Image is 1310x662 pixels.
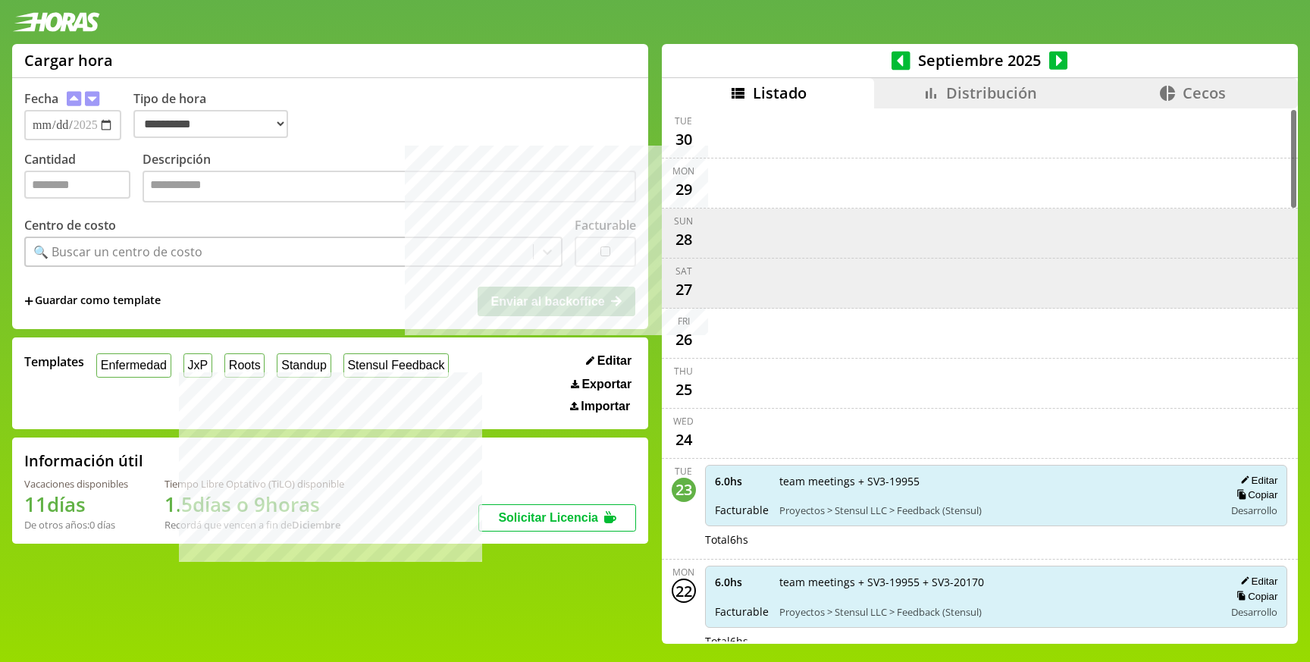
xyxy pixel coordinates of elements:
[1232,590,1277,603] button: Copiar
[675,265,692,278] div: Sat
[1236,575,1277,588] button: Editar
[478,504,636,532] button: Solicitar Licencia
[133,90,300,140] label: Tipo de hora
[672,579,696,603] div: 22
[674,215,693,227] div: Sun
[662,108,1298,642] div: scrollable content
[672,428,696,452] div: 24
[24,491,128,518] h1: 11 días
[575,217,636,234] label: Facturable
[672,227,696,252] div: 28
[1232,488,1277,501] button: Copiar
[705,532,1288,547] div: Total 6 hs
[24,50,113,71] h1: Cargar hora
[672,378,696,402] div: 25
[566,377,636,392] button: Exportar
[715,474,769,488] span: 6.0 hs
[910,50,1049,71] span: Septiembre 2025
[165,518,344,532] div: Recordá que vencen a fin de
[277,353,331,377] button: Standup
[33,243,202,260] div: 🔍 Buscar un centro de costo
[24,353,84,370] span: Templates
[779,474,1214,488] span: team meetings + SV3-19955
[672,165,694,177] div: Mon
[779,575,1214,589] span: team meetings + SV3-19955 + SV3-20170
[753,83,807,103] span: Listado
[672,177,696,202] div: 29
[715,503,769,517] span: Facturable
[96,353,171,377] button: Enfermedad
[1183,83,1226,103] span: Cecos
[24,477,128,491] div: Vacaciones disponibles
[133,110,288,138] select: Tipo de hora
[1236,474,1277,487] button: Editar
[24,217,116,234] label: Centro de costo
[24,90,58,107] label: Fecha
[183,353,212,377] button: JxP
[24,171,130,199] input: Cantidad
[672,328,696,352] div: 26
[24,293,161,309] span: +Guardar como template
[779,605,1214,619] span: Proyectos > Stensul LLC > Feedback (Stensul)
[24,450,143,471] h2: Información útil
[165,477,344,491] div: Tiempo Libre Optativo (TiLO) disponible
[292,518,340,532] b: Diciembre
[1231,504,1277,517] span: Desarrollo
[24,151,143,206] label: Cantidad
[674,365,693,378] div: Thu
[715,575,769,589] span: 6.0 hs
[581,378,631,391] span: Exportar
[12,12,100,32] img: logotipo
[1231,605,1277,619] span: Desarrollo
[581,353,636,369] button: Editar
[673,415,694,428] div: Wed
[498,511,598,524] span: Solicitar Licencia
[675,115,692,127] div: Tue
[343,353,450,377] button: Stensul Feedback
[672,278,696,302] div: 27
[672,478,696,502] div: 23
[224,353,265,377] button: Roots
[24,293,33,309] span: +
[678,315,690,328] div: Fri
[597,354,631,368] span: Editar
[581,400,630,413] span: Importar
[672,566,694,579] div: Mon
[779,504,1214,517] span: Proyectos > Stensul LLC > Feedback (Stensul)
[24,518,128,532] div: De otros años: 0 días
[143,171,636,202] textarea: Descripción
[672,127,696,152] div: 30
[705,634,1288,648] div: Total 6 hs
[143,151,636,206] label: Descripción
[165,491,344,518] h1: 1.5 días o 9 horas
[715,604,769,619] span: Facturable
[675,465,692,478] div: Tue
[946,83,1037,103] span: Distribución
